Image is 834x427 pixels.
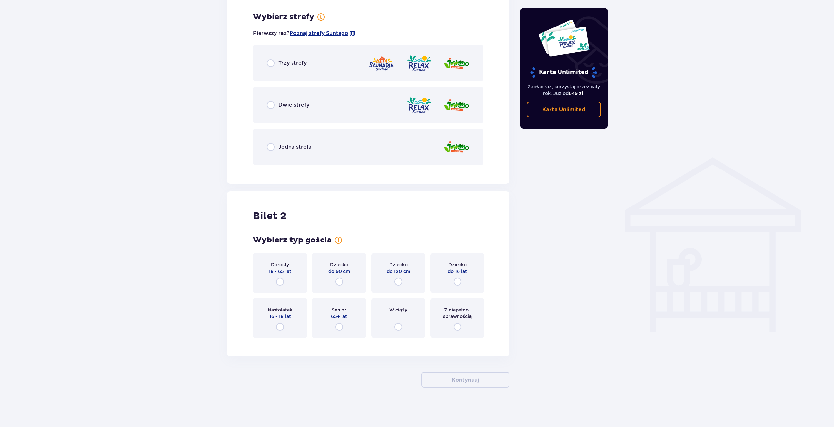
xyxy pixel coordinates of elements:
[278,101,309,109] p: Dwie strefy
[290,30,348,37] a: Poznaj strefy Suntago
[530,67,598,78] p: Karta Unlimited
[406,96,432,115] img: zone logo
[332,307,346,313] p: Senior
[527,102,601,117] a: Karta Unlimited
[330,261,348,268] p: Dziecko
[269,268,291,275] p: 18 - 65 lat
[436,307,478,320] p: Z niepełno­sprawnością
[389,261,408,268] p: Dziecko
[278,60,307,67] p: Trzy strefy
[443,138,470,156] img: zone logo
[268,307,292,313] p: Nastolatek
[569,91,583,96] span: 649 zł
[527,83,601,97] p: Zapłać raz, korzystaj przez cały rok. Już od !
[443,96,470,115] img: zone logo
[452,376,479,383] p: Kontynuuj
[331,313,347,320] p: 65+ lat
[253,30,356,37] p: Pierwszy raz?
[271,261,289,268] p: Dorosły
[278,143,311,151] p: Jedna strefa
[421,372,509,388] button: Kontynuuj
[269,313,291,320] p: 16 - 18 lat
[542,106,585,113] p: Karta Unlimited
[368,54,394,73] img: zone logo
[387,268,410,275] p: do 120 cm
[448,268,467,275] p: do 16 lat
[448,261,467,268] p: Dziecko
[253,210,286,222] p: Bilet 2
[406,54,432,73] img: zone logo
[253,235,332,245] p: Wybierz typ gościa
[253,12,314,22] p: Wybierz strefy
[389,307,407,313] p: W ciąży
[328,268,350,275] p: do 90 cm
[443,54,470,73] img: zone logo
